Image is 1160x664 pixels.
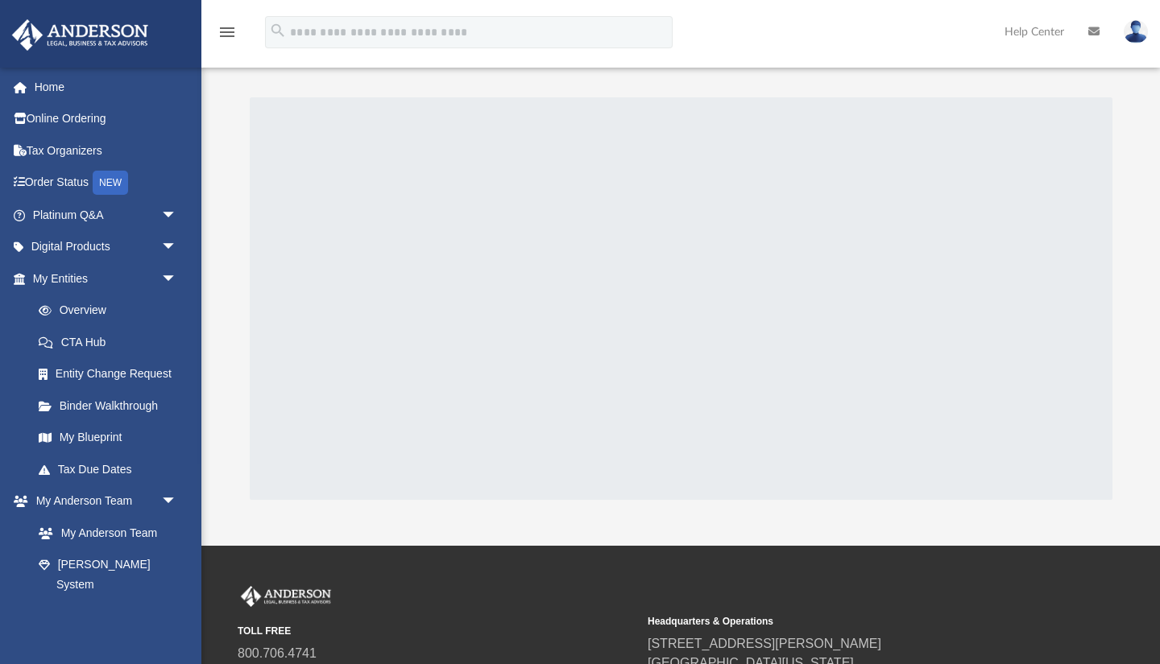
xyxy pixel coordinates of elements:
div: NEW [93,171,128,195]
a: Online Ordering [11,103,201,135]
span: arrow_drop_down [161,262,193,295]
a: CTA Hub [23,326,201,358]
span: arrow_drop_down [161,485,193,518]
a: Client Referrals [23,600,193,633]
img: User Pic [1124,20,1148,43]
small: Headquarters & Operations [648,614,1046,629]
a: My Blueprint [23,422,193,454]
a: My Anderson Team [23,517,185,549]
a: Digital Productsarrow_drop_down [11,231,201,263]
a: Order StatusNEW [11,167,201,200]
a: Tax Organizers [11,134,201,167]
a: 800.706.4741 [238,646,317,660]
a: Entity Change Request [23,358,201,390]
a: Tax Due Dates [23,453,201,485]
a: My Entitiesarrow_drop_down [11,262,201,295]
span: arrow_drop_down [161,231,193,264]
span: arrow_drop_down [161,199,193,232]
i: search [269,22,287,39]
small: TOLL FREE [238,624,636,638]
a: menu [217,31,237,42]
a: My Anderson Teamarrow_drop_down [11,485,193,518]
a: Binder Walkthrough [23,390,201,422]
a: Home [11,71,201,103]
img: Anderson Advisors Platinum Portal [7,19,153,51]
img: Anderson Advisors Platinum Portal [238,586,334,607]
a: [PERSON_NAME] System [23,549,193,600]
a: [STREET_ADDRESS][PERSON_NAME] [648,637,881,650]
a: Platinum Q&Aarrow_drop_down [11,199,201,231]
a: Overview [23,295,201,327]
i: menu [217,23,237,42]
